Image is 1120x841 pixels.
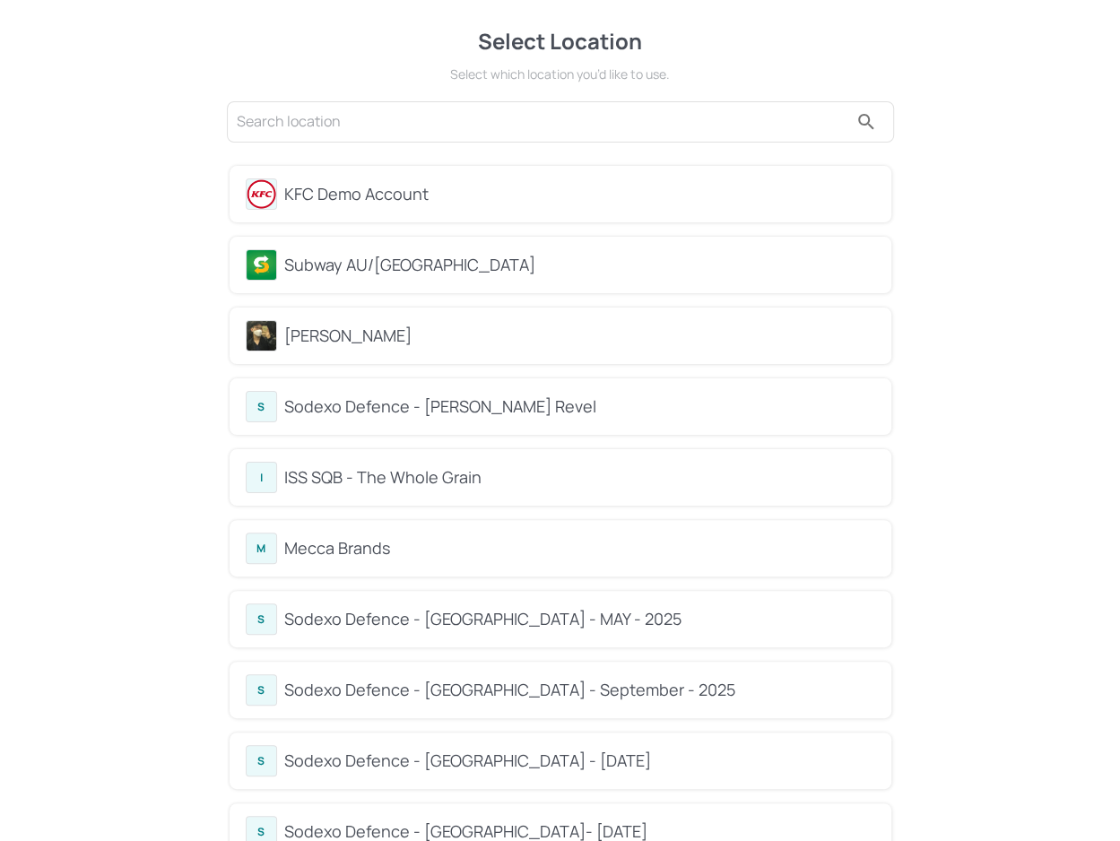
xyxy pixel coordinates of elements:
[284,678,875,702] div: Sodexo Defence - [GEOGRAPHIC_DATA] - September - 2025
[284,536,875,560] div: Mecca Brands
[246,462,277,493] div: I
[284,394,875,419] div: Sodexo Defence - [PERSON_NAME] Revel
[284,465,875,490] div: ISS SQB - The Whole Grain
[246,603,277,635] div: S
[237,108,848,136] input: Search location
[246,533,277,564] div: M
[224,25,897,57] div: Select Location
[246,674,277,706] div: S
[284,749,875,773] div: Sodexo Defence - [GEOGRAPHIC_DATA] - [DATE]
[246,745,277,776] div: S
[848,104,884,140] button: search
[284,253,875,277] div: Subway AU/[GEOGRAPHIC_DATA]
[247,179,276,209] img: avatar
[246,391,277,422] div: S
[224,65,897,83] div: Select which location you’d like to use.
[247,321,276,351] img: avatar
[284,607,875,631] div: Sodexo Defence - [GEOGRAPHIC_DATA] - MAY - 2025
[284,324,875,348] div: [PERSON_NAME]
[284,182,875,206] div: KFC Demo Account
[247,250,276,280] img: avatar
